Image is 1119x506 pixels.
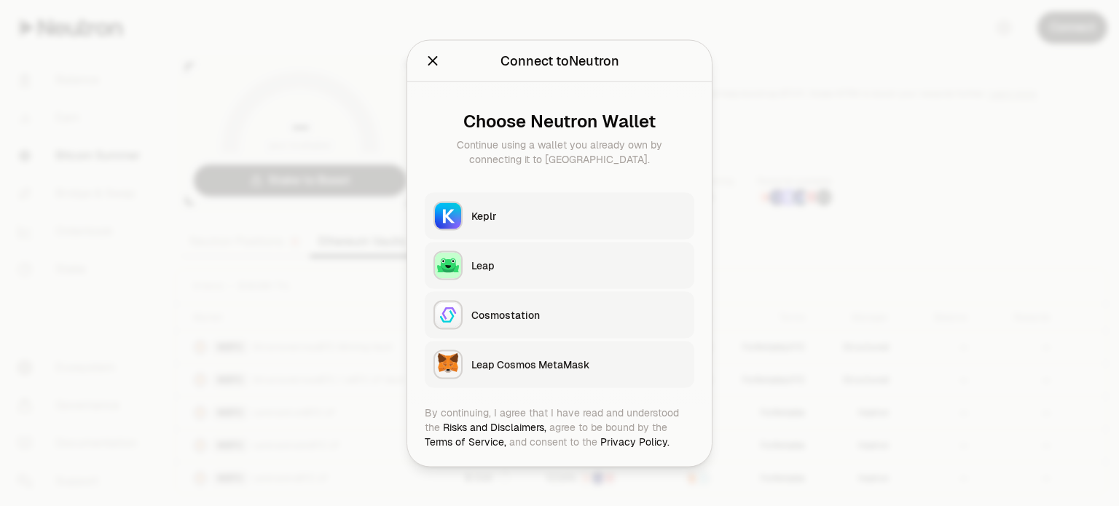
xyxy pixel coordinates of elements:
div: Leap Cosmos MetaMask [471,357,686,371]
button: Close [425,50,441,71]
button: LeapLeap [425,242,694,288]
button: Leap Cosmos MetaMaskLeap Cosmos MetaMask [425,341,694,387]
img: Cosmostation [435,301,461,328]
div: Keplr [471,208,686,223]
div: Choose Neutron Wallet [436,111,683,131]
div: Continue using a wallet you already own by connecting it to [GEOGRAPHIC_DATA]. [436,137,683,166]
a: Terms of Service, [425,435,506,448]
a: Risks and Disclaimers, [443,420,546,433]
div: Cosmostation [471,307,686,322]
img: Keplr [435,202,461,229]
div: Connect to Neutron [500,50,619,71]
a: Privacy Policy. [600,435,670,448]
img: Leap [435,252,461,278]
div: By continuing, I agree that I have read and understood the agree to be bound by the and consent t... [425,405,694,448]
div: Leap [471,258,686,272]
img: Leap Cosmos MetaMask [435,351,461,377]
button: KeplrKeplr [425,192,694,239]
button: CosmostationCosmostation [425,291,694,338]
